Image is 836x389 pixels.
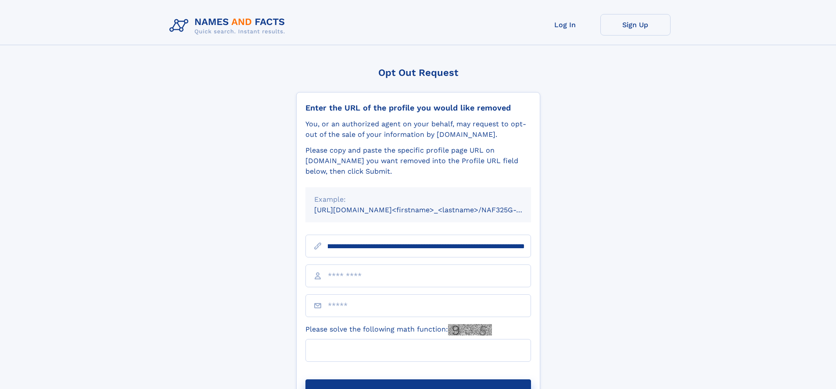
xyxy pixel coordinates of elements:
[305,119,531,140] div: You, or an authorized agent on your behalf, may request to opt-out of the sale of your informatio...
[305,324,492,335] label: Please solve the following math function:
[166,14,292,38] img: Logo Names and Facts
[530,14,600,36] a: Log In
[314,194,522,205] div: Example:
[296,67,540,78] div: Opt Out Request
[314,206,548,214] small: [URL][DOMAIN_NAME]<firstname>_<lastname>/NAF325G-xxxxxxxx
[305,145,531,177] div: Please copy and paste the specific profile page URL on [DOMAIN_NAME] you want removed into the Pr...
[600,14,671,36] a: Sign Up
[305,103,531,113] div: Enter the URL of the profile you would like removed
